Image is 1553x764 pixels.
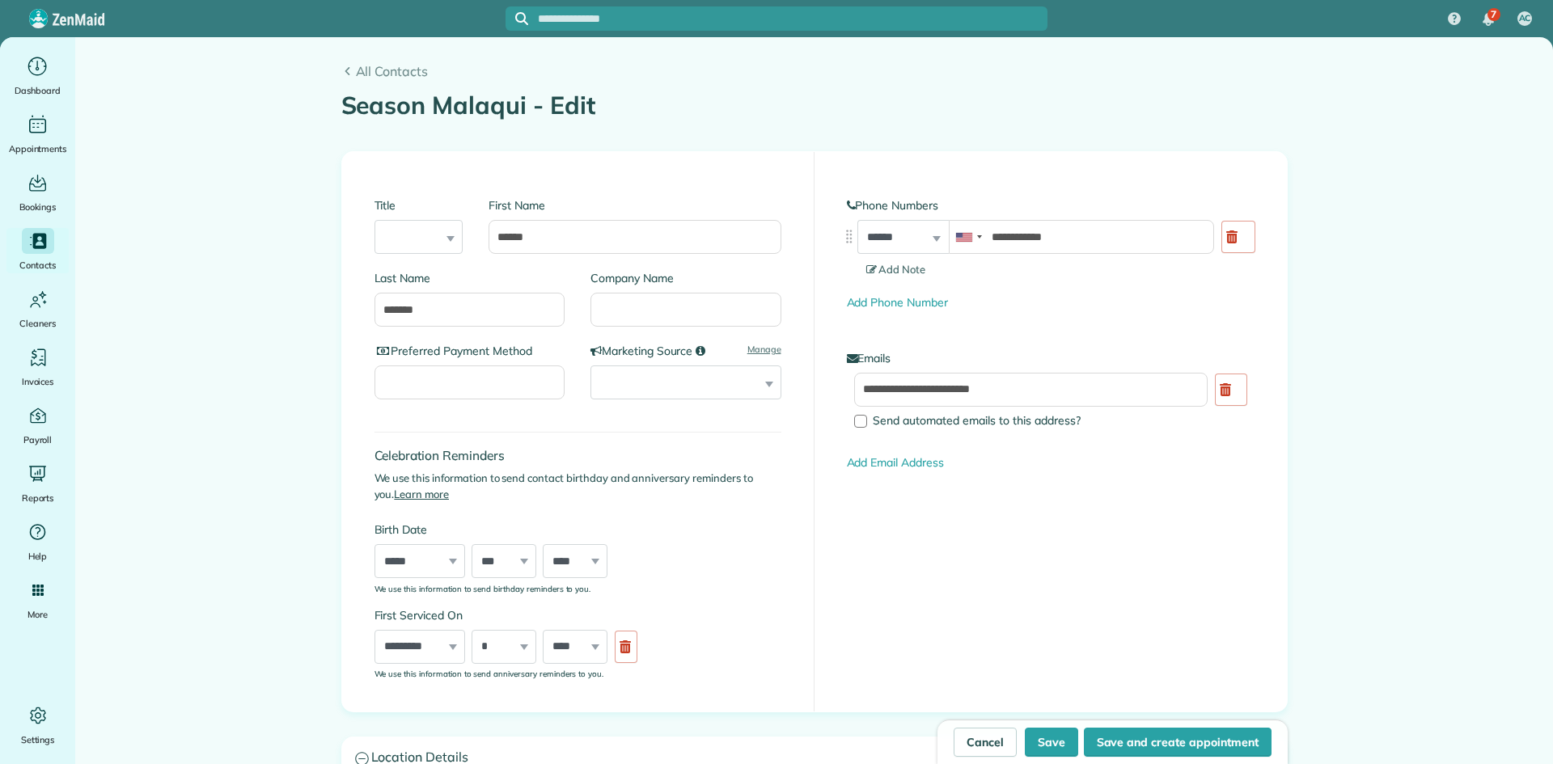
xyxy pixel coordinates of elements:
[1519,12,1531,25] span: AC
[22,490,54,506] span: Reports
[19,257,56,273] span: Contacts
[954,728,1017,757] a: Cancel
[1471,2,1505,37] div: 7 unread notifications
[590,343,781,359] label: Marketing Source
[374,607,645,623] label: First Serviced On
[19,199,57,215] span: Bookings
[6,403,69,448] a: Payroll
[23,432,53,448] span: Payroll
[840,228,857,245] img: drag_indicator-119b368615184ecde3eda3c64c821f6cf29d3e2b97b89ee44bc31753036683e5.png
[866,263,926,276] span: Add Note
[374,343,565,359] label: Preferred Payment Method
[374,669,604,678] sub: We use this information to send anniversary reminders to you.
[9,141,67,157] span: Appointments
[6,228,69,273] a: Contacts
[22,374,54,390] span: Invoices
[847,295,948,310] a: Add Phone Number
[374,197,463,213] label: Title
[1084,728,1272,757] button: Save and create appointment
[374,471,781,502] p: We use this information to send contact birthday and anniversary reminders to you.
[6,519,69,564] a: Help
[28,548,48,564] span: Help
[6,170,69,215] a: Bookings
[6,112,69,157] a: Appointments
[847,455,944,470] a: Add Email Address
[506,12,528,25] button: Focus search
[6,703,69,748] a: Settings
[374,584,591,593] sub: We use this information to send birthday reminders to you.
[6,286,69,331] a: Cleaners
[847,197,1255,213] label: Phone Numbers
[374,270,565,286] label: Last Name
[374,449,781,462] h4: Celebration Reminders
[341,92,1288,119] h1: Season Malaqui - Edit
[1025,728,1078,757] button: Save
[747,343,781,357] a: Manage
[341,61,1288,81] a: All Contacts
[6,461,69,506] a: Reports
[847,350,1255,366] label: Emails
[28,606,48,623] span: More
[873,413,1081,428] span: Send automated emails to this address?
[6,344,69,390] a: Invoices
[394,488,449,500] a: Learn more
[515,12,528,25] svg: Focus search
[950,221,987,253] div: United States: +1
[489,197,781,213] label: First Name
[374,521,645,538] label: Birth Date
[356,61,1288,81] span: All Contacts
[590,270,781,286] label: Company Name
[15,82,61,99] span: Dashboard
[19,315,56,331] span: Cleaners
[1491,8,1496,21] span: 7
[6,53,69,99] a: Dashboard
[21,732,55,748] span: Settings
